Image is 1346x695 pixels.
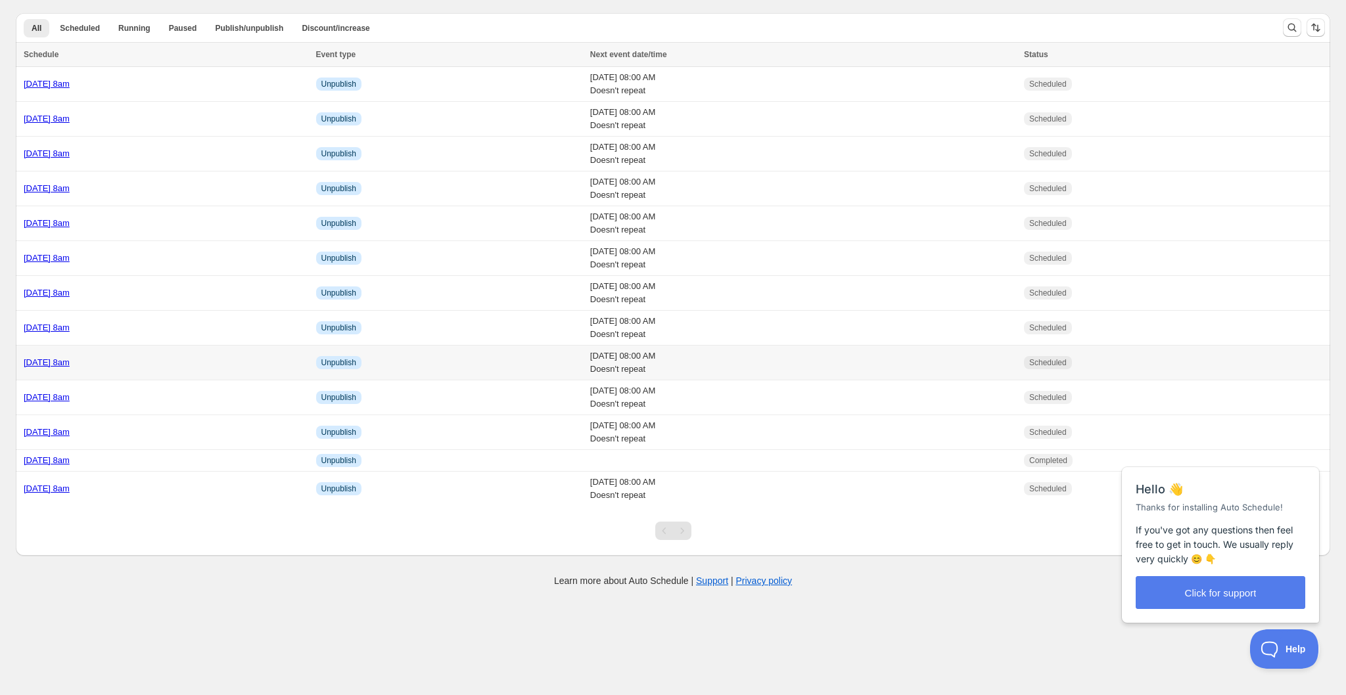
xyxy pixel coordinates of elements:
a: [DATE] 8am [24,323,70,332]
a: [DATE] 8am [24,483,70,493]
span: Scheduled [1029,114,1067,124]
td: [DATE] 08:00 AM Doesn't repeat [586,346,1020,380]
a: [DATE] 8am [24,357,70,367]
a: [DATE] 8am [24,288,70,298]
a: [DATE] 8am [24,253,70,263]
span: Completed [1029,455,1067,466]
td: [DATE] 08:00 AM Doesn't repeat [586,67,1020,102]
span: Status [1024,50,1048,59]
span: Schedule [24,50,58,59]
td: [DATE] 08:00 AM Doesn't repeat [586,102,1020,137]
span: Scheduled [1029,323,1067,333]
nav: Pagination [655,522,691,540]
span: Unpublish [321,183,356,194]
span: Scheduled [60,23,100,34]
span: Next event date/time [590,50,667,59]
span: Unpublish [321,392,356,403]
span: All [32,23,41,34]
a: [DATE] 8am [24,455,70,465]
button: Sort the results [1307,18,1325,37]
span: Discount/increase [302,23,369,34]
iframe: Help Scout Beacon - Messages and Notifications [1115,434,1327,629]
td: [DATE] 08:00 AM Doesn't repeat [586,276,1020,311]
a: [DATE] 8am [24,79,70,89]
td: [DATE] 08:00 AM Doesn't repeat [586,380,1020,415]
span: Unpublish [321,253,356,263]
span: Scheduled [1029,253,1067,263]
span: Scheduled [1029,392,1067,403]
span: Unpublish [321,148,356,159]
span: Scheduled [1029,483,1067,494]
td: [DATE] 08:00 AM Doesn't repeat [586,415,1020,450]
span: Unpublish [321,218,356,229]
a: [DATE] 8am [24,218,70,228]
span: Unpublish [321,357,356,368]
span: Publish/unpublish [215,23,283,34]
a: Support [696,575,728,586]
p: Learn more about Auto Schedule | | [554,574,792,587]
a: [DATE] 8am [24,114,70,123]
span: Scheduled [1029,357,1067,368]
iframe: Help Scout Beacon - Open [1250,629,1320,669]
span: Scheduled [1029,148,1067,159]
span: Scheduled [1029,183,1067,194]
span: Unpublish [321,483,356,494]
span: Unpublish [321,427,356,437]
a: [DATE] 8am [24,427,70,437]
span: Scheduled [1029,79,1067,89]
span: Unpublish [321,288,356,298]
span: Unpublish [321,455,356,466]
td: [DATE] 08:00 AM Doesn't repeat [586,206,1020,241]
span: Unpublish [321,114,356,124]
span: Scheduled [1029,218,1067,229]
span: Scheduled [1029,288,1067,298]
td: [DATE] 08:00 AM Doesn't repeat [586,311,1020,346]
span: Unpublish [321,79,356,89]
span: Running [118,23,151,34]
span: Scheduled [1029,427,1067,437]
td: [DATE] 08:00 AM Doesn't repeat [586,171,1020,206]
span: Unpublish [321,323,356,333]
a: [DATE] 8am [24,148,70,158]
span: Paused [169,23,197,34]
td: [DATE] 08:00 AM Doesn't repeat [586,137,1020,171]
td: [DATE] 08:00 AM Doesn't repeat [586,472,1020,506]
span: Event type [316,50,356,59]
a: Privacy policy [736,575,793,586]
a: [DATE] 8am [24,392,70,402]
a: [DATE] 8am [24,183,70,193]
td: [DATE] 08:00 AM Doesn't repeat [586,241,1020,276]
button: Search and filter results [1283,18,1301,37]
